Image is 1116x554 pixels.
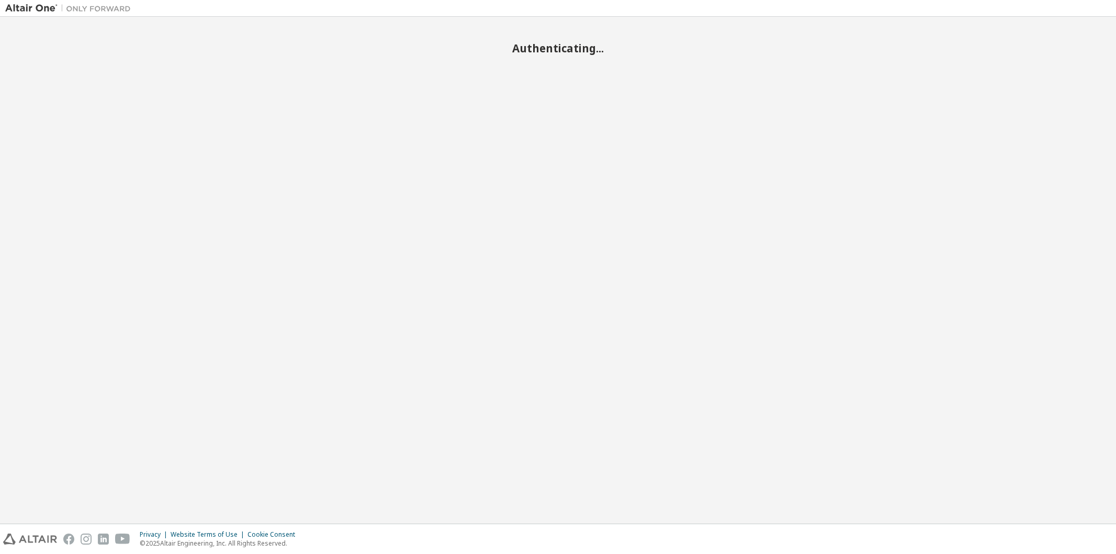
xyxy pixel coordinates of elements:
img: linkedin.svg [98,534,109,545]
img: Altair One [5,3,136,14]
img: instagram.svg [81,534,92,545]
div: Cookie Consent [247,530,301,539]
div: Privacy [140,530,171,539]
div: Website Terms of Use [171,530,247,539]
img: altair_logo.svg [3,534,57,545]
p: © 2025 Altair Engineering, Inc. All Rights Reserved. [140,539,301,548]
img: youtube.svg [115,534,130,545]
h2: Authenticating... [5,41,1111,55]
img: facebook.svg [63,534,74,545]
